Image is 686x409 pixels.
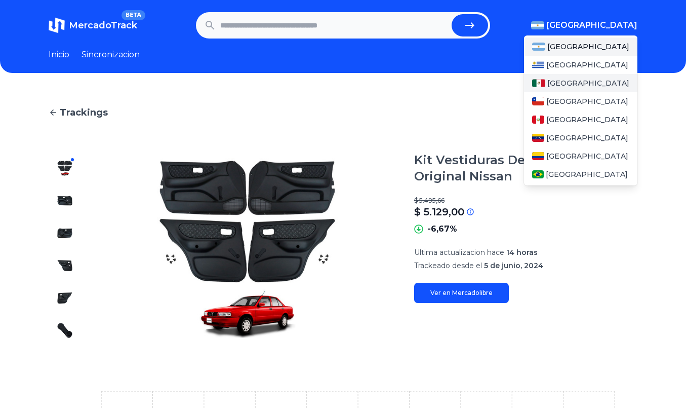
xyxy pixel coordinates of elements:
a: Uruguay[GEOGRAPHIC_DATA] [524,56,637,74]
a: Chile[GEOGRAPHIC_DATA] [524,92,637,110]
img: Mexico [532,79,545,87]
p: $ 5.495,66 [414,197,637,205]
span: [GEOGRAPHIC_DATA] [546,60,628,70]
span: MercadoTrack [69,20,137,31]
a: Ver en Mercadolibre [414,283,509,303]
img: Peru [532,116,544,124]
a: Venezuela[GEOGRAPHIC_DATA] [524,129,637,147]
span: Ultima actualizacion hace [414,248,504,257]
img: MercadoTrack [49,17,65,33]
p: -6,67% [427,223,457,235]
a: Brasil[GEOGRAPHIC_DATA] [524,165,637,183]
p: $ 5.129,00 [414,205,464,219]
img: Kit Vestiduras De Puertas Tsuru Original Nissan [57,160,73,176]
a: Colombia[GEOGRAPHIC_DATA] [524,147,637,165]
span: 14 horas [506,248,538,257]
span: [GEOGRAPHIC_DATA] [546,96,628,106]
span: [GEOGRAPHIC_DATA] [547,42,629,52]
a: Mexico[GEOGRAPHIC_DATA] [524,74,637,92]
img: Kit Vestiduras De Puertas Tsuru Original Nissan [57,290,73,306]
img: Chile [532,97,544,105]
span: BETA [122,10,145,20]
a: Sincronizacion [82,49,140,61]
img: Kit Vestiduras De Puertas Tsuru Original Nissan [101,152,394,347]
img: Argentina [531,21,544,29]
img: Kit Vestiduras De Puertas Tsuru Original Nissan [57,225,73,241]
img: Venezuela [532,134,544,142]
span: 5 de junio, 2024 [484,261,543,270]
span: [GEOGRAPHIC_DATA] [546,115,628,125]
a: Trackings [49,105,637,120]
img: Kit Vestiduras De Puertas Tsuru Original Nissan [57,257,73,274]
a: Peru[GEOGRAPHIC_DATA] [524,110,637,129]
span: [GEOGRAPHIC_DATA] [546,169,628,179]
span: [GEOGRAPHIC_DATA] [546,151,628,161]
span: Trackeado desde el [414,261,482,270]
img: Brasil [532,170,544,178]
span: [GEOGRAPHIC_DATA] [546,19,637,31]
a: Argentina[GEOGRAPHIC_DATA] [524,38,637,56]
img: Kit Vestiduras De Puertas Tsuru Original Nissan [57,322,73,339]
span: [GEOGRAPHIC_DATA] [547,78,629,88]
button: [GEOGRAPHIC_DATA] [531,19,637,31]
img: Colombia [532,152,544,160]
img: Kit Vestiduras De Puertas Tsuru Original Nissan [57,193,73,209]
span: Trackings [60,105,108,120]
h1: Kit Vestiduras De Puertas Tsuru Original Nissan [414,152,637,184]
a: MercadoTrackBETA [49,17,137,33]
img: Argentina [532,43,545,51]
img: Uruguay [532,61,544,69]
span: [GEOGRAPHIC_DATA] [546,133,628,143]
a: Inicio [49,49,69,61]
